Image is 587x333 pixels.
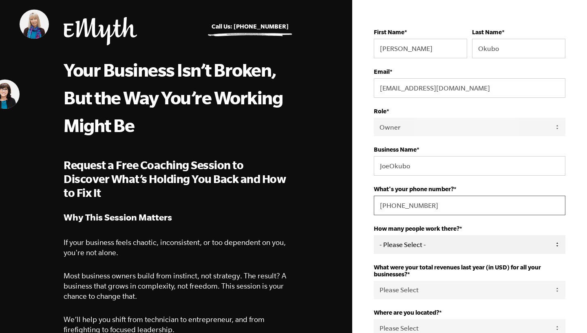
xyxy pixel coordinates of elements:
[64,271,286,300] span: Most business owners build from instinct, not strategy. The result? A business that grows in comp...
[374,29,404,35] strong: First Name
[374,146,417,153] strong: Business Name
[374,225,459,232] strong: How many people work there?
[374,264,541,278] strong: What were your total revenues last year (in USD) for all your businesses?
[374,68,390,75] strong: Email
[374,108,386,115] strong: Role
[374,309,439,316] strong: Where are you located?
[212,23,289,30] a: Call Us: [PHONE_NUMBER]
[374,185,454,192] strong: What's your phone number?
[64,60,282,135] span: Your Business Isn’t Broken, But the Way You’re Working Might Be
[64,212,172,222] strong: Why This Session Matters
[20,9,49,39] img: Mary Rydman, EMyth Business Coach
[64,17,137,45] img: EMyth
[64,238,286,257] span: If your business feels chaotic, inconsistent, or too dependent on you, you're not alone.
[472,29,502,35] strong: Last Name
[546,294,587,333] iframe: Chat Widget
[64,159,286,199] span: Request a Free Coaching Session to Discover What’s Holding You Back and How to Fix It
